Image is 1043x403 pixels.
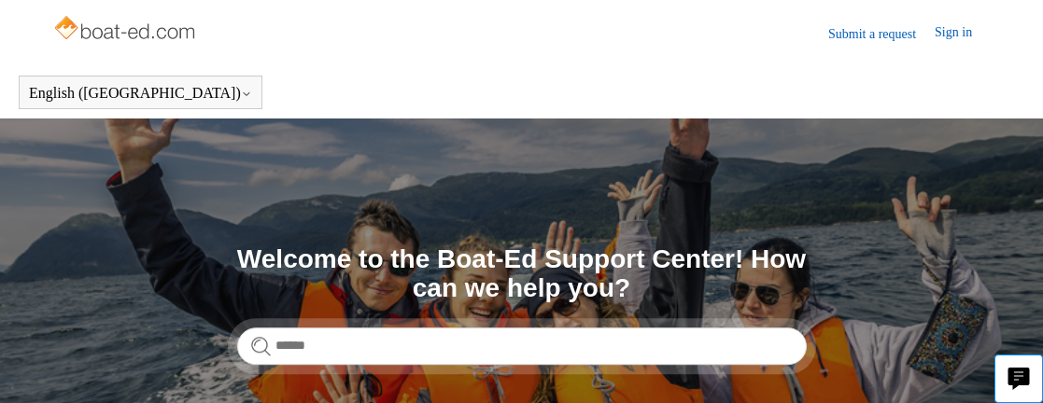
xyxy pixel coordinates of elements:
img: Boat-Ed Help Center home page [52,11,201,49]
button: English ([GEOGRAPHIC_DATA]) [29,85,252,102]
a: Submit a request [828,24,935,44]
a: Sign in [935,22,991,45]
input: Search [237,327,807,365]
h1: Welcome to the Boat-Ed Support Center! How can we help you? [237,245,807,303]
button: Live chat [994,354,1043,403]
